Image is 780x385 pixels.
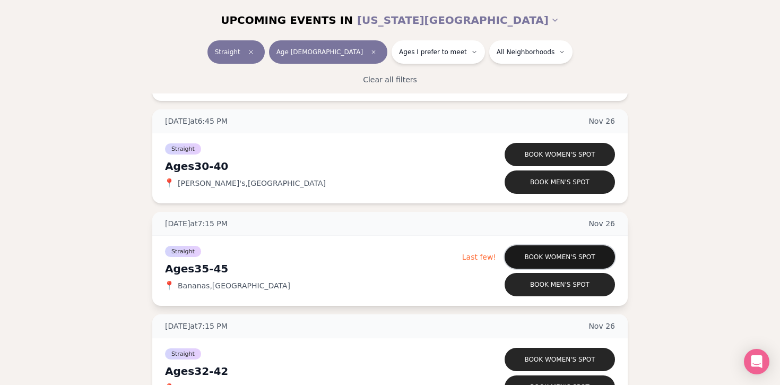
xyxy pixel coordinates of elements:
div: Ages 32-42 [165,364,464,379]
button: Book women's spot [505,348,615,371]
span: [PERSON_NAME]'s , [GEOGRAPHIC_DATA] [178,178,326,189]
span: [DATE] at 7:15 PM [165,321,228,331]
span: Last few! [462,253,496,261]
div: Ages 35-45 [165,261,462,276]
span: [DATE] at 6:45 PM [165,116,228,126]
span: Nov 26 [588,321,615,331]
span: Bananas , [GEOGRAPHIC_DATA] [178,280,290,291]
span: Straight [165,246,201,257]
span: [DATE] at 7:15 PM [165,218,228,229]
span: Straight [215,48,240,56]
span: Ages I prefer to meet [399,48,467,56]
button: Ages I prefer to meet [392,40,485,64]
span: Straight [165,143,201,155]
div: Ages 30-40 [165,159,464,174]
button: Book men's spot [505,273,615,296]
span: Clear age [367,46,380,58]
span: UPCOMING EVENTS IN [221,13,353,28]
span: Nov 26 [588,218,615,229]
div: Open Intercom Messenger [744,349,769,374]
span: Straight [165,348,201,360]
span: All Neighborhoods [497,48,554,56]
span: Age [DEMOGRAPHIC_DATA] [276,48,363,56]
button: StraightClear event type filter [207,40,265,64]
button: Age [DEMOGRAPHIC_DATA]Clear age [269,40,387,64]
button: Clear all filters [357,68,423,91]
button: [US_STATE][GEOGRAPHIC_DATA] [357,8,559,32]
span: Clear event type filter [245,46,257,58]
span: 📍 [165,281,174,290]
button: Book women's spot [505,143,615,166]
button: Book men's spot [505,170,615,194]
span: 📍 [165,179,174,187]
button: Book women's spot [505,245,615,269]
span: Nov 26 [588,116,615,126]
button: All Neighborhoods [489,40,573,64]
